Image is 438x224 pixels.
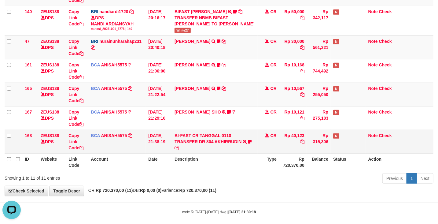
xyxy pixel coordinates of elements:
[307,35,331,59] td: Rp 561,221
[379,133,392,138] a: Check
[146,59,172,83] td: [DATE] 21:06:00
[172,153,258,171] th: Description
[146,6,172,35] td: [DATE] 20:16:17
[66,153,88,171] th: Link Code
[99,9,128,14] a: nandiardi1720
[300,45,304,50] a: Copy Rp 30,000 to clipboard
[175,15,255,27] div: TRANSFER NBMB BIFAST [PERSON_NAME] TO [PERSON_NAME]
[368,86,378,91] a: Note
[300,116,304,121] a: Copy Rp 10,121 to clipboard
[38,130,66,153] td: DPS
[25,133,32,138] span: 168
[279,83,307,106] td: Rp 10,567
[140,188,162,193] strong: Rp 0,00 (0)
[331,153,366,171] th: Status
[307,59,331,83] td: Rp 744,492
[91,110,100,114] span: BCA
[238,9,242,14] a: Copy BIFAST MUHAMMAD FIR to clipboard
[179,188,216,193] strong: Rp 720.370,00 (11)
[271,9,277,14] span: CR
[101,110,127,114] a: ANISAH5575
[38,35,66,59] td: DPS
[85,188,216,193] span: CR: DB: Variance:
[68,86,83,103] a: Copy Link Code
[41,39,59,44] a: ZEUS138
[271,62,277,67] span: CR
[333,39,339,44] span: Has Note
[300,15,304,20] a: Copy Rp 50,000 to clipboard
[146,153,172,171] th: Date
[91,9,98,14] span: BRI
[25,110,32,114] span: 167
[22,153,38,171] th: ID
[91,27,143,31] div: mutasi_20251001_3776 | 140
[88,153,146,171] th: Account
[379,110,392,114] a: Check
[228,210,256,214] strong: [DATE] 21:39:18
[333,133,339,139] span: Has Note
[41,110,59,114] a: ZEUS138
[68,133,83,150] a: Copy Link Code
[368,110,378,114] a: Note
[382,173,407,184] a: Previous
[258,153,279,171] th: Type
[41,133,59,138] a: ZEUS138
[333,9,339,15] span: Has Note
[91,45,95,50] a: Copy nurainunharahap231 to clipboard
[38,6,66,35] td: DPS
[307,130,331,153] td: Rp 315,306
[41,62,59,67] a: ZEUS138
[271,86,277,91] span: CR
[175,110,221,114] a: [PERSON_NAME] SHO
[101,86,127,91] a: ANISAH5575
[279,106,307,130] td: Rp 10,121
[128,62,132,67] a: Copy ANISAH5575 to clipboard
[368,9,378,14] a: Note
[182,210,256,214] small: code © [DATE]-[DATE] dwg |
[101,133,127,138] a: ANISAH5575
[279,153,307,171] th: Rp 720.370,00
[91,62,100,67] span: BCA
[68,62,83,80] a: Copy Link Code
[99,39,142,44] a: nurainunharahap231
[25,86,32,91] span: 165
[300,92,304,97] a: Copy Rp 10,567 to clipboard
[175,39,210,44] a: [PERSON_NAME]
[175,133,242,144] a: BI-FAST CR TANGGAL 0110 TRANSFER DR 804 AKHIRRUDIN
[368,62,378,67] a: Note
[232,110,236,114] a: Copy MUHAMMAD HIQNI SHO to clipboard
[128,86,132,91] a: Copy ANISAH5575 to clipboard
[333,63,339,68] span: Has Note
[333,86,339,91] span: Has Note
[307,106,331,130] td: Rp 275,183
[307,153,331,171] th: Balance
[366,153,433,171] th: Action
[368,39,378,44] a: Note
[279,35,307,59] td: Rp 30,000
[175,9,227,14] a: BIFAST [PERSON_NAME]
[68,39,83,56] a: Copy Link Code
[271,39,277,44] span: CR
[41,9,59,14] a: ZEUS138
[38,59,66,83] td: DPS
[379,39,392,44] a: Check
[307,83,331,106] td: Rp 255,050
[101,62,127,67] a: ANISAH5575
[91,86,100,91] span: BCA
[146,130,172,153] td: [DATE] 21:38:19
[91,133,100,138] span: BCA
[333,110,339,115] span: Has Note
[279,130,307,153] td: Rp 40,123
[25,62,32,67] span: 161
[222,62,226,67] a: Copy HANRI ATMAWA to clipboard
[307,6,331,35] td: Rp 342,117
[175,28,191,33] span: White27
[175,86,210,91] a: [PERSON_NAME]
[38,83,66,106] td: DPS
[41,86,59,91] a: ZEUS138
[49,186,84,196] a: Toggle Descr
[38,106,66,130] td: DPS
[368,133,378,138] a: Note
[279,59,307,83] td: Rp 10,168
[68,110,83,127] a: Copy Link Code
